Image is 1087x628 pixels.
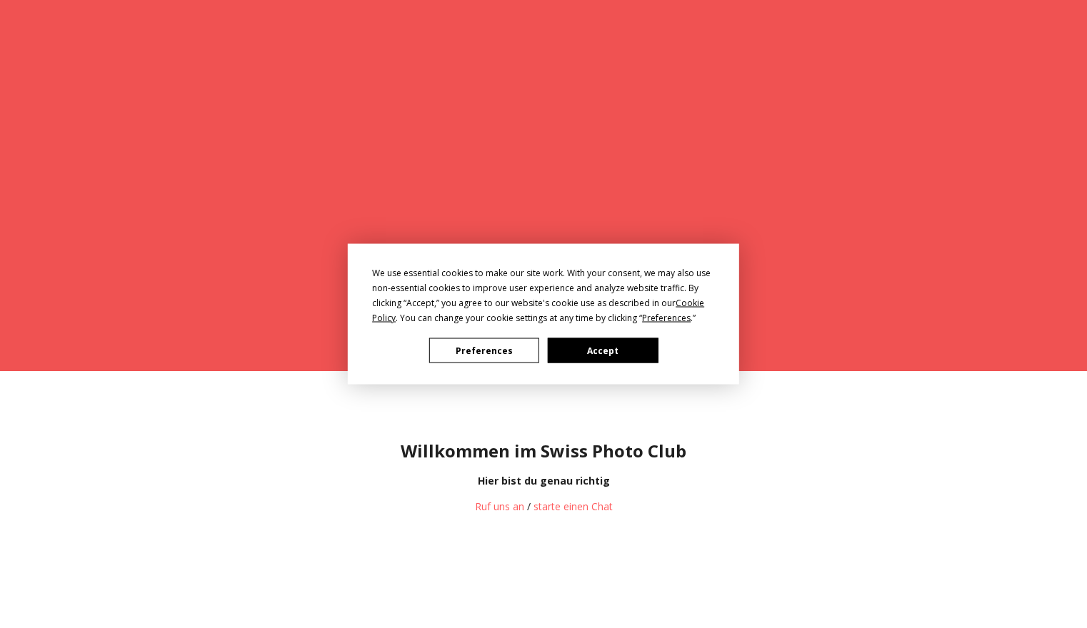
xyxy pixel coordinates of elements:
[348,244,739,385] div: Cookie Consent Prompt
[372,265,715,325] div: We use essential cookies to make our site work. With your consent, we may also use non-essential ...
[548,338,658,363] button: Accept
[429,338,539,363] button: Preferences
[372,297,704,324] span: Cookie Policy
[642,312,691,324] span: Preferences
